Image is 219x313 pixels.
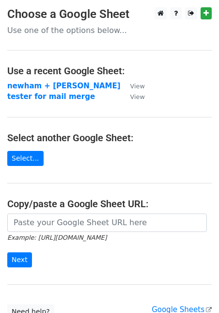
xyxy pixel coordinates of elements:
h4: Copy/paste a Google Sheet URL: [7,198,212,210]
small: View [130,93,145,100]
small: View [130,82,145,90]
a: newham + [PERSON_NAME] [7,82,121,90]
a: Select... [7,151,44,166]
input: Next [7,252,32,267]
a: View [121,82,145,90]
a: View [121,92,145,101]
small: Example: [URL][DOMAIN_NAME] [7,234,107,241]
p: Use one of the options below... [7,25,212,35]
h4: Select another Google Sheet: [7,132,212,144]
a: tester for mail merge [7,92,95,101]
h3: Choose a Google Sheet [7,7,212,21]
h4: Use a recent Google Sheet: [7,65,212,77]
input: Paste your Google Sheet URL here [7,214,207,232]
